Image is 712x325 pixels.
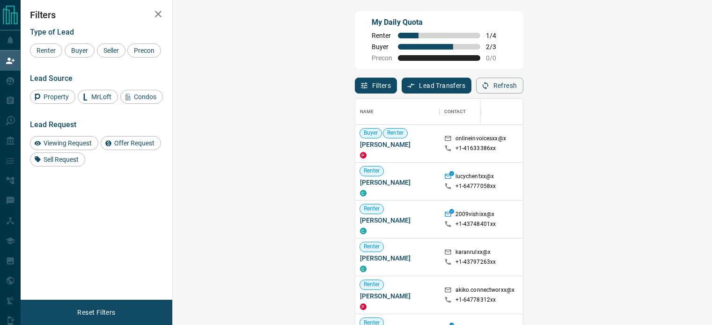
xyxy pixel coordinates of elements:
span: 0 / 0 [486,54,506,62]
div: property.ca [360,152,367,159]
p: My Daily Quota [372,17,506,28]
div: Property [30,90,75,104]
span: Buyer [372,43,392,51]
p: +1- 41633386xx [455,144,496,152]
div: Condos [120,90,163,104]
p: akiko.connectworxx@x [455,286,515,296]
span: Precon [131,47,158,54]
span: [PERSON_NAME] [360,216,435,225]
div: condos.ca [360,190,367,196]
button: Filters [355,78,397,94]
button: Refresh [476,78,523,94]
span: Seller [100,47,122,54]
span: Condos [131,93,160,101]
span: Viewing Request [40,139,95,147]
div: condos.ca [360,266,367,272]
span: Renter [360,281,384,289]
span: Buyer [360,129,382,137]
div: Sell Request [30,152,85,166]
span: 2 / 3 [486,43,506,51]
h2: Filters [30,9,163,21]
p: +1- 64778312xx [455,296,496,304]
span: Renter [360,167,384,175]
span: 1 / 4 [486,32,506,39]
span: Offer Request [111,139,158,147]
div: Name [360,99,374,125]
span: Lead Request [30,120,76,129]
div: Viewing Request [30,136,98,150]
div: Offer Request [101,136,161,150]
div: Contact [444,99,466,125]
span: [PERSON_NAME] [360,140,435,149]
button: Reset Filters [71,304,121,320]
span: Buyer [68,47,91,54]
div: property.ca [360,303,367,310]
div: MrLoft [78,90,118,104]
div: Name [355,99,440,125]
span: [PERSON_NAME] [360,291,435,301]
span: Lead Source [30,74,73,83]
p: +1- 43797263xx [455,258,496,266]
p: lucychentxx@x [455,173,494,182]
div: Contact [440,99,514,125]
p: onlineinvoicesxx@x [455,135,506,144]
div: condos.ca [360,228,367,234]
p: +1- 43748401xx [455,220,496,228]
span: Renter [360,205,384,213]
span: Property [40,93,72,101]
div: Seller [97,43,125,58]
span: [PERSON_NAME] [360,253,435,263]
p: 2009vishixx@x [455,210,495,220]
div: Precon [127,43,161,58]
span: Renter [360,243,384,251]
span: Renter [372,32,392,39]
div: Buyer [65,43,95,58]
button: Lead Transfers [402,78,471,94]
span: Type of Lead [30,28,74,36]
span: MrLoft [88,93,115,101]
span: Renter [383,129,407,137]
span: Precon [372,54,392,62]
p: karanrulxx@x [455,248,491,258]
div: Renter [30,43,62,58]
p: +1- 64777058xx [455,182,496,190]
span: [PERSON_NAME] [360,178,435,187]
span: Renter [33,47,59,54]
span: Sell Request [40,156,82,163]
